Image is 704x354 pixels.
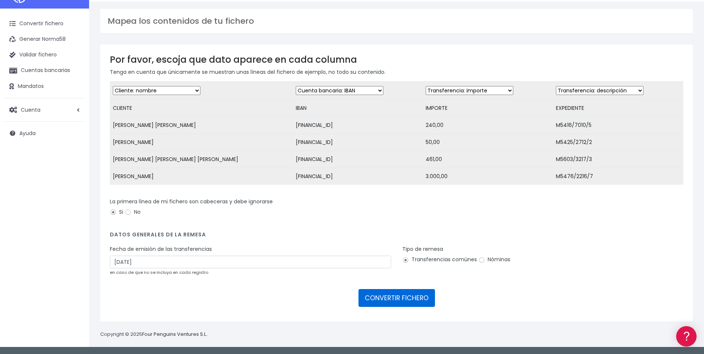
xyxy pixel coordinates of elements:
label: No [125,208,141,216]
h4: Datos generales de la remesa [110,232,683,242]
td: IMPORTE [423,100,553,117]
a: Convertir fichero [4,16,85,32]
td: M5603/3217/3 [553,151,683,168]
label: Tipo de remesa [402,245,443,253]
span: Ayuda [19,130,36,137]
label: Fecha de emisión de las transferencias [110,245,212,253]
a: Ayuda [4,125,85,141]
div: Convertir ficheros [7,82,141,89]
a: General [7,159,141,171]
a: Formatos [7,94,141,105]
h3: Mapea los contenidos de tu fichero [108,16,685,26]
td: [FINANCIAL_ID] [293,134,423,151]
label: La primera línea de mi fichero son cabeceras y debe ignorarse [110,198,273,206]
td: IBAN [293,100,423,117]
a: Mandatos [4,79,85,94]
button: CONVERTIR FICHERO [358,289,435,307]
td: [PERSON_NAME] [PERSON_NAME] [PERSON_NAME] [110,151,293,168]
p: Copyright © 2025 . [100,331,208,338]
button: Contáctanos [7,199,141,212]
td: [PERSON_NAME] [110,134,293,151]
div: Programadores [7,178,141,185]
label: Transferencias comúnes [402,256,477,263]
a: Problemas habituales [7,105,141,117]
a: API [7,190,141,201]
td: [PERSON_NAME] [110,168,293,185]
td: 240,00 [423,117,553,134]
a: Four Penguins Ventures S.L. [142,331,207,338]
label: Si [110,208,123,216]
td: [FINANCIAL_ID] [293,117,423,134]
p: Tenga en cuenta que únicamente se muestran unas líneas del fichero de ejemplo, no todo su contenido. [110,68,683,76]
span: Cuenta [21,106,40,113]
td: EXPEDIENTE [553,100,683,117]
td: M5416/7010/5 [553,117,683,134]
a: Cuentas bancarias [4,63,85,78]
td: 3.000,00 [423,168,553,185]
td: 50,00 [423,134,553,151]
td: 461,00 [423,151,553,168]
small: en caso de que no se incluya en cada registro [110,269,208,275]
a: POWERED BY ENCHANT [102,214,143,221]
a: Perfiles de empresas [7,128,141,140]
label: Nóminas [478,256,510,263]
td: [PERSON_NAME] [PERSON_NAME] [110,117,293,134]
td: [FINANCIAL_ID] [293,151,423,168]
a: Cuenta [4,102,85,118]
h3: Por favor, escoja que dato aparece en cada columna [110,54,683,65]
div: Información general [7,52,141,59]
a: Validar fichero [4,47,85,63]
td: [FINANCIAL_ID] [293,168,423,185]
td: M5425/2712/2 [553,134,683,151]
a: Generar Norma58 [4,32,85,47]
a: Videotutoriales [7,117,141,128]
td: M5476/2216/7 [553,168,683,185]
div: Facturación [7,147,141,154]
a: Información general [7,63,141,75]
td: CLIENTE [110,100,293,117]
